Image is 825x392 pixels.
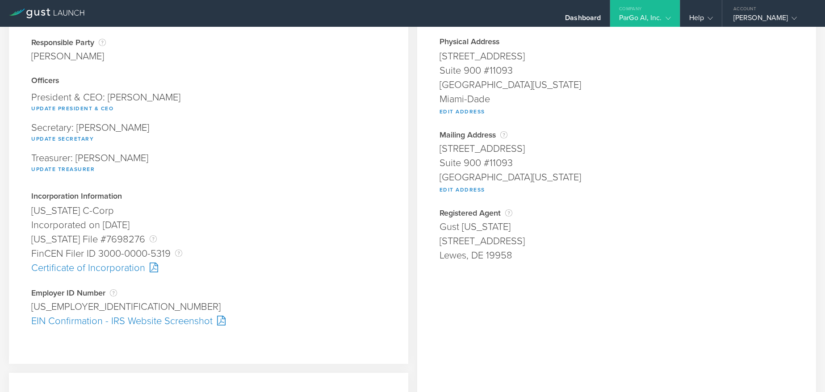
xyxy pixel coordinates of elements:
[440,142,794,156] div: [STREET_ADDRESS]
[440,38,794,47] div: Physical Address
[689,13,713,27] div: Help
[440,209,794,217] div: Registered Agent
[31,88,386,118] div: President & CEO: [PERSON_NAME]
[31,133,94,144] button: Update Secretary
[440,248,794,263] div: Lewes, DE 19958
[31,288,386,297] div: Employer ID Number
[440,63,794,78] div: Suite 900 #11093
[31,118,386,149] div: Secretary: [PERSON_NAME]
[440,130,794,139] div: Mailing Address
[440,49,794,63] div: [STREET_ADDRESS]
[31,261,386,275] div: Certificate of Incorporation
[31,38,106,47] div: Responsible Party
[440,184,485,195] button: Edit Address
[440,78,794,92] div: [GEOGRAPHIC_DATA][US_STATE]
[31,232,386,246] div: [US_STATE] File #7698276
[31,192,386,201] div: Incorporation Information
[31,246,386,261] div: FinCEN Filer ID 3000-0000-5319
[440,92,794,106] div: Miami-Dade
[31,77,386,86] div: Officers
[31,164,95,175] button: Update Treasurer
[31,49,106,63] div: [PERSON_NAME]
[565,13,601,27] div: Dashboard
[440,170,794,184] div: [GEOGRAPHIC_DATA][US_STATE]
[31,103,113,114] button: Update President & CEO
[31,149,386,179] div: Treasurer: [PERSON_NAME]
[619,13,670,27] div: ParGo AI, Inc.
[31,314,386,328] div: EIN Confirmation - IRS Website Screenshot
[31,300,386,314] div: [US_EMPLOYER_IDENTIFICATION_NUMBER]
[31,204,386,218] div: [US_STATE] C-Corp
[440,220,794,234] div: Gust [US_STATE]
[31,218,386,232] div: Incorporated on [DATE]
[440,234,794,248] div: [STREET_ADDRESS]
[440,106,485,117] button: Edit Address
[440,156,794,170] div: Suite 900 #11093
[733,13,809,27] div: [PERSON_NAME]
